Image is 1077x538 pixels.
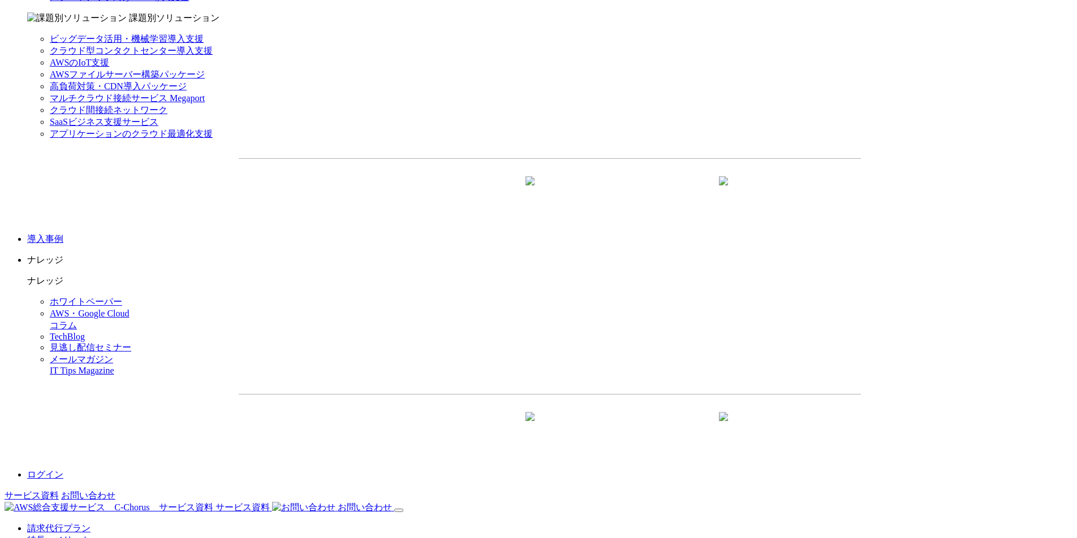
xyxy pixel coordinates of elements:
[272,502,335,514] img: お問い合わせ
[50,129,213,138] a: アプリケーションのクラウド最適化支援
[61,491,115,500] a: お問い合わせ
[50,309,130,330] span: AWS・Google Cloud コラム
[50,354,114,375] a: メールマガジンIT Tips Magazine
[50,117,158,127] a: SaaSビジネス支援サービス
[27,254,1072,266] p: ナレッジ
[50,354,114,375] span: メールマガジン IT Tips Magazine
[50,93,205,103] a: マルチクラウド接続サービス Megaport
[719,176,728,206] img: 矢印
[50,81,187,91] a: 高負荷対策・CDN導入パッケージ
[27,12,127,24] img: 課題別ソリューション
[719,412,728,441] img: 矢印
[525,176,535,206] img: 矢印
[362,177,544,205] a: 資料を請求する
[27,470,63,479] a: ログイン
[50,46,213,55] a: クラウド型コンタクトセンター導入支援
[27,275,1072,287] p: ナレッジ
[50,309,130,330] a: AWS・Google Cloudコラム
[272,502,394,512] a: お問い合わせ お問い合わせ
[5,502,213,514] img: AWS総合支援サービス C-Chorus サービス資料
[5,502,272,512] a: AWS総合支援サービス C-Chorus サービス資料 サービス資料
[50,342,131,352] a: 見逃し配信セミナー
[50,332,85,341] a: TechBlog
[50,58,109,67] a: AWSのIoT支援
[27,523,91,533] a: 請求代行プラン
[129,13,219,23] span: 課題別ソリューション
[338,502,392,512] span: お問い合わせ
[50,70,205,79] a: AWSファイルサーバー構築パッケージ
[27,234,63,244] a: 導入事例
[216,502,270,512] span: サービス資料
[5,491,59,500] a: サービス資料
[50,34,204,44] a: ビッグデータ活用・機械学習導入支援
[555,177,738,205] a: まずは相談する
[525,412,535,441] img: 矢印
[362,413,544,441] a: 資料を請求する
[50,297,122,306] a: ホワイトペーパー
[555,413,738,441] a: まずは相談する
[50,105,167,115] a: クラウド間接続ネットワーク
